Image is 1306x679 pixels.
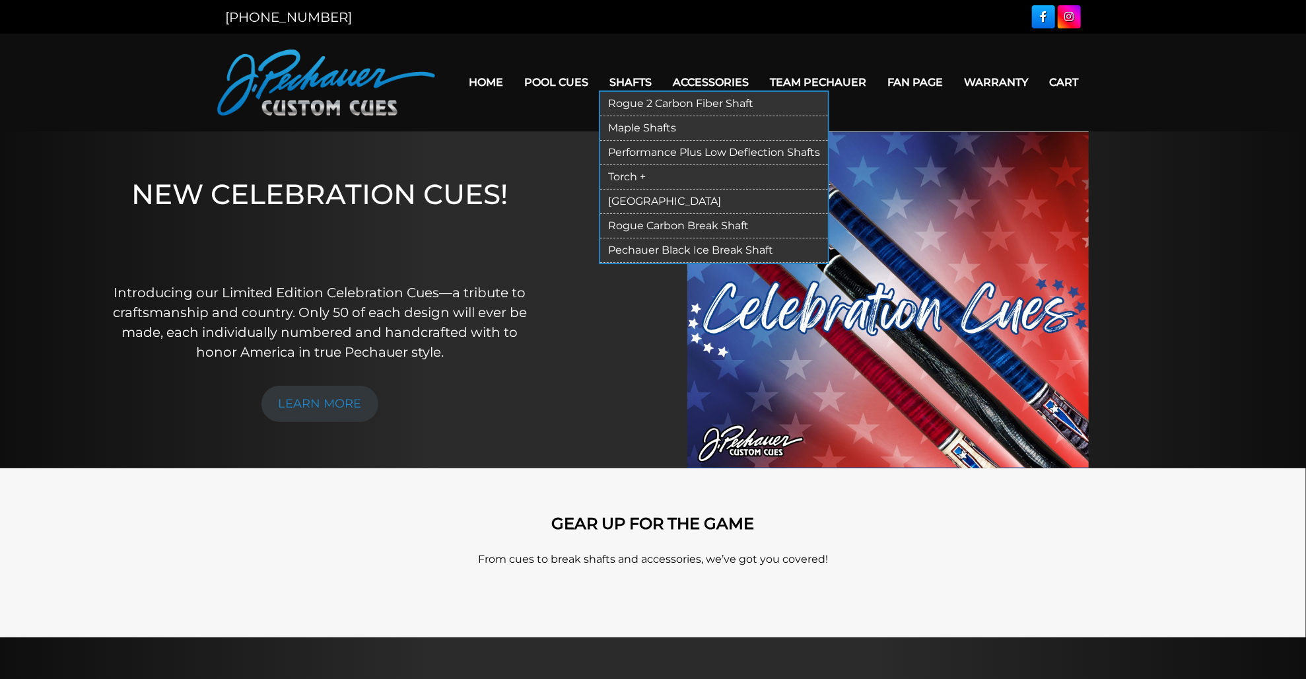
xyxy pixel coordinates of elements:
[514,65,599,99] a: Pool Cues
[552,514,755,533] strong: GEAR UP FOR THE GAME
[261,386,379,422] a: LEARN MORE
[600,238,828,263] a: Pechauer Black Ice Break Shaft
[600,190,828,214] a: [GEOGRAPHIC_DATA]
[662,65,759,99] a: Accessories
[225,9,352,25] a: [PHONE_NUMBER]
[104,178,535,264] h1: NEW CELEBRATION CUES!
[217,50,435,116] img: Pechauer Custom Cues
[600,116,828,141] a: Maple Shafts
[877,65,953,99] a: Fan Page
[759,65,877,99] a: Team Pechauer
[1039,65,1089,99] a: Cart
[600,92,828,116] a: Rogue 2 Carbon Fiber Shaft
[953,65,1039,99] a: Warranty
[600,141,828,165] a: Performance Plus Low Deflection Shafts
[600,214,828,238] a: Rogue Carbon Break Shaft
[599,65,662,99] a: Shafts
[600,165,828,190] a: Torch +
[104,283,535,362] p: Introducing our Limited Edition Celebration Cues—a tribute to craftsmanship and country. Only 50 ...
[458,65,514,99] a: Home
[277,552,1029,567] p: From cues to break shafts and accessories, we’ve got you covered!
